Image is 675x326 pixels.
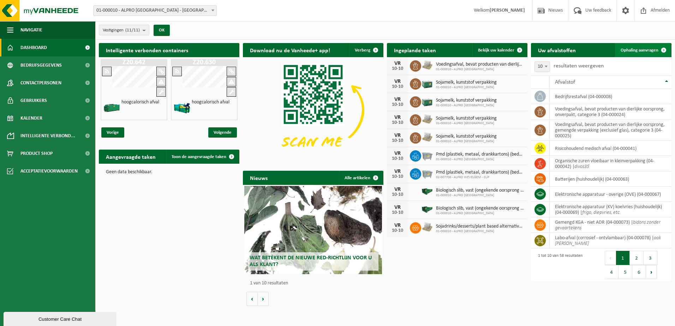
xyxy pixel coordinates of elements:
[250,281,380,286] p: 1 van 10 resultaten
[172,155,226,159] span: Toon de aangevraagde taken
[630,251,644,265] button: 2
[166,150,239,164] a: Toon de aangevraagde taken
[390,66,405,71] div: 10-10
[605,265,619,279] button: 4
[103,99,121,117] img: HK-XZ-20-GN-00
[20,21,42,39] span: Navigatie
[390,169,405,174] div: VR
[436,116,497,121] span: Sojamelk, kunststof verpakking
[20,109,42,127] span: Kalender
[436,139,497,144] span: 01-000010 - ALPRO [GEOGRAPHIC_DATA]
[534,250,583,280] div: 1 tot 10 van 58 resultaten
[436,98,497,103] span: Sojamelk, kunststof verpakking
[550,104,671,120] td: voedingsafval, bevat producten van dierlijke oorsprong, onverpakt, categorie 3 (04-000024)
[246,292,258,306] button: Vorige
[421,149,433,161] img: WB-2500-GAL-GY-01
[154,25,170,36] button: OK
[421,167,433,179] img: WB-2500-GAL-GY-01
[390,61,405,66] div: VR
[615,43,671,57] a: Ophaling aanvragen
[99,25,149,35] button: Vestigingen(11/11)
[243,171,275,185] h2: Nieuws
[20,145,53,162] span: Product Shop
[421,113,433,125] img: LP-PA-00000-WDN-11
[121,100,159,105] h4: hoogcalorisch afval
[390,120,405,125] div: 10-10
[550,89,671,104] td: bedrijfsrestafval (04-000008)
[436,193,524,198] span: 01-000010 - ALPRO [GEOGRAPHIC_DATA]
[644,251,657,265] button: 3
[605,251,616,265] button: Previous
[534,61,550,72] span: 10
[101,127,124,138] span: Vorige
[192,100,229,105] h4: hoogcalorisch afval
[436,134,497,139] span: Sojamelk, kunststof verpakking
[93,5,217,16] span: 01-000010 - ALPRO NV - WEVELGEM
[436,188,524,193] span: Biologisch slib, vast (ongekende oorsprong agro- en voedingsindustrie of niet ag...
[4,310,118,326] iframe: chat widget
[550,171,671,187] td: batterijen (huishoudelijk) (04-000063)
[436,62,524,67] span: Voedingsafval, bevat producten van dierlijke oorsprong, gemengde verpakking (exc...
[531,43,583,57] h2: Uw afvalstoffen
[436,229,524,234] span: 01-000010 - ALPRO [GEOGRAPHIC_DATA]
[20,92,47,109] span: Gebruikers
[421,221,433,233] img: LP-PA-00000-WDN-11
[436,206,524,211] span: Biologisch slib, vast (ongekende oorsprong agro- en voedingsindustrie of niet ag...
[20,39,47,56] span: Dashboard
[390,84,405,89] div: 10-10
[390,210,405,215] div: 10-10
[621,48,658,53] span: Ophaling aanvragen
[436,152,524,157] span: Pmd (plastiek, metaal, drankkartons) (bedrijven)
[421,185,433,197] img: HK-XS-16-GN-00
[99,150,163,163] h2: Aangevraagde taken
[339,171,383,185] a: Alle artikelen
[125,28,140,32] count: (11/11)
[472,43,527,57] a: Bekijk uw kalender
[102,59,166,66] h1: Z20.642
[632,265,646,279] button: 6
[421,95,433,107] img: PB-LB-0680-HPE-GN-01
[390,151,405,156] div: VR
[20,56,62,74] span: Bedrijfsgegevens
[436,121,497,126] span: 01-000010 - ALPRO [GEOGRAPHIC_DATA]
[550,141,671,156] td: risicohoudend medisch afval (04-000041)
[99,43,239,57] h2: Intelligente verbonden containers
[436,224,524,229] span: Sojadrinks/desserts/plant based alternative to yoghurt (fca) bestemming diervoed...
[550,217,671,233] td: gemengd KGA - niet ADR (04-000073) |
[550,202,671,217] td: elektronische apparatuur (KV) koelvries (huishoudelijk) (04-000069) |
[550,156,671,171] td: organische zuren vloeibaar in kleinverpakking (04-000042) |
[106,170,232,175] p: Geen data beschikbaar.
[355,48,370,53] span: Verberg
[94,6,216,16] span: 01-000010 - ALPRO NV - WEVELGEM
[390,133,405,138] div: VR
[421,77,433,89] img: PB-LB-0680-HPE-GN-01
[436,67,524,72] span: 01-000010 - ALPRO [GEOGRAPHIC_DATA]
[554,63,604,69] label: resultaten weergeven
[436,85,497,90] span: 01-000010 - ALPRO [GEOGRAPHIC_DATA]
[390,97,405,102] div: VR
[436,103,497,108] span: 01-000010 - ALPRO [GEOGRAPHIC_DATA]
[550,187,671,202] td: elektronische apparatuur - overige (OVE) (04-000067)
[550,233,671,248] td: labo-afval (corrosief - ontvlambaar) (04-000078) |
[436,170,524,175] span: Pmd (plastiek, metaal, drankkartons) (bedrijven)
[390,79,405,84] div: VR
[390,187,405,192] div: VR
[555,220,661,231] i: bidons zonder gevaartekens
[436,211,524,216] span: 01-000010 - ALPRO [GEOGRAPHIC_DATA]
[574,164,589,169] i: divos35
[20,162,78,180] span: Acceptatievoorwaarden
[243,43,337,57] h2: Download nu de Vanheede+ app!
[390,223,405,228] div: VR
[390,115,405,120] div: VR
[390,156,405,161] div: 10-10
[349,43,383,57] button: Verberg
[390,192,405,197] div: 10-10
[20,127,75,145] span: Intelligente verbond...
[387,43,443,57] h2: Ingeplande taken
[436,175,524,180] span: 02-007706 - ALPRO WEVELGEM - CUP
[490,8,525,13] strong: [PERSON_NAME]
[390,138,405,143] div: 10-10
[421,59,433,71] img: LP-PA-00000-WDN-11
[390,102,405,107] div: 10-10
